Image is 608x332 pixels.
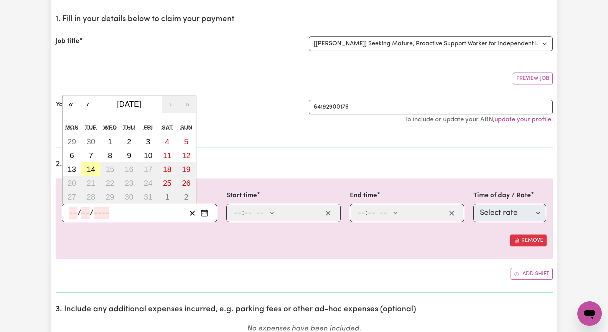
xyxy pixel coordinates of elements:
[68,193,76,201] abbr: October 27, 2025
[158,149,177,162] button: October 11, 2025
[177,176,196,190] button: October 26, 2025
[473,191,531,201] label: Time of day / Rate
[182,165,190,173] abbr: October 19, 2025
[106,179,114,187] abbr: October 22, 2025
[161,124,173,130] abbr: Saturday
[68,137,76,146] abbr: September 29, 2025
[103,124,117,130] abbr: Wednesday
[106,165,114,173] abbr: October 15, 2025
[63,162,82,176] button: October 13, 2025
[198,207,211,219] button: Enter the date of care work
[165,193,169,201] abbr: November 1, 2025
[63,135,82,149] button: September 29, 2025
[81,135,101,149] button: September 30, 2025
[70,151,74,160] abbr: October 6, 2025
[79,96,96,113] button: ‹
[367,207,376,219] input: --
[184,193,188,201] abbr: November 2, 2025
[513,73,553,84] button: Preview Job
[68,165,76,173] abbr: October 13, 2025
[125,179,133,187] abbr: October 23, 2025
[177,162,196,176] button: October 19, 2025
[125,193,133,201] abbr: October 30, 2025
[177,190,196,204] button: November 2, 2025
[120,176,139,190] button: October 23, 2025
[63,149,82,162] button: October 6, 2025
[63,176,82,190] button: October 20, 2025
[163,151,171,160] abbr: October 11, 2025
[350,191,377,201] label: End time
[120,149,139,162] button: October 9, 2025
[106,193,114,201] abbr: October 29, 2025
[120,135,139,149] button: October 2, 2025
[108,151,112,160] abbr: October 8, 2025
[62,191,117,201] label: Date of care work
[90,209,94,217] span: /
[101,149,120,162] button: October 8, 2025
[101,190,120,204] button: October 29, 2025
[158,190,177,204] button: November 1, 2025
[177,149,196,162] button: October 12, 2025
[68,179,76,187] abbr: October 20, 2025
[186,207,198,219] button: Clear date
[101,162,120,176] button: October 15, 2025
[577,301,602,326] iframe: Button to launch messaging window
[165,137,169,146] abbr: October 4, 2025
[89,151,93,160] abbr: October 7, 2025
[69,207,77,219] input: --
[162,96,179,113] button: ›
[244,207,252,219] input: --
[120,162,139,176] button: October 16, 2025
[117,100,141,108] span: [DATE]
[510,235,547,246] button: Remove this shift
[144,193,152,201] abbr: October 31, 2025
[87,137,95,146] abbr: September 30, 2025
[494,116,551,123] a: update your profile
[125,165,133,173] abbr: October 16, 2025
[234,207,242,219] input: --
[63,190,82,204] button: October 27, 2025
[180,124,193,130] abbr: Sunday
[511,268,553,280] button: Add another shift
[404,116,553,123] small: To include or update your ABN, .
[87,165,95,173] abbr: October 14, 2025
[81,162,101,176] button: October 14, 2025
[138,162,158,176] button: October 17, 2025
[123,124,135,130] abbr: Thursday
[144,165,152,173] abbr: October 17, 2025
[179,96,196,113] button: »
[242,209,244,217] span: :
[63,96,79,113] button: «
[138,190,158,204] button: October 31, 2025
[56,36,79,46] label: Job title
[158,135,177,149] button: October 4, 2025
[127,137,131,146] abbr: October 2, 2025
[138,149,158,162] button: October 10, 2025
[87,179,95,187] abbr: October 21, 2025
[226,191,257,201] label: Start time
[101,135,120,149] button: October 1, 2025
[163,165,171,173] abbr: October 18, 2025
[56,100,84,110] label: Your ABN
[120,190,139,204] button: October 30, 2025
[158,162,177,176] button: October 18, 2025
[108,137,112,146] abbr: October 1, 2025
[366,209,367,217] span: :
[143,124,153,130] abbr: Friday
[163,179,171,187] abbr: October 25, 2025
[146,137,150,146] abbr: October 3, 2025
[81,190,101,204] button: October 28, 2025
[94,207,109,219] input: ----
[56,305,553,314] h2: 3. Include any additional expenses incurred, e.g. parking fees or other ad-hoc expenses (optional)
[77,209,81,217] span: /
[158,176,177,190] button: October 25, 2025
[56,160,553,169] h2: 2. Enter the details of your shift(s)
[182,151,190,160] abbr: October 12, 2025
[177,135,196,149] button: October 5, 2025
[357,207,366,219] input: --
[144,151,152,160] abbr: October 10, 2025
[184,137,188,146] abbr: October 5, 2025
[81,207,90,219] input: --
[87,193,95,201] abbr: October 28, 2025
[101,176,120,190] button: October 22, 2025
